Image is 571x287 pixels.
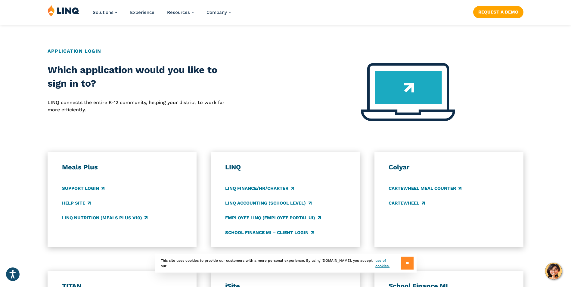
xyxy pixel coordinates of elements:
[225,214,321,221] a: Employee LINQ (Employee Portal UI)
[545,263,562,279] button: Hello, have a question? Let’s chat.
[167,10,194,15] a: Resources
[48,48,523,55] h2: Application Login
[225,185,294,192] a: LINQ Finance/HR/Charter
[473,5,523,18] nav: Button Navigation
[155,254,417,273] div: This site uses cookies to provide our customers with a more personal experience. By using [DOMAIN...
[93,5,231,25] nav: Primary Navigation
[225,229,314,236] a: School Finance MI – Client Login
[48,5,79,16] img: LINQ | K‑12 Software
[389,185,461,192] a: CARTEWHEEL Meal Counter
[62,163,182,171] h3: Meals Plus
[93,10,117,15] a: Solutions
[130,10,154,15] a: Experience
[62,185,104,192] a: Support Login
[389,200,425,206] a: CARTEWHEEL
[206,10,231,15] a: Company
[62,214,147,221] a: LINQ Nutrition (Meals Plus v10)
[48,99,237,114] p: LINQ connects the entire K‑12 community, helping your district to work far more efficiently.
[225,200,311,206] a: LINQ Accounting (school level)
[473,6,523,18] a: Request a Demo
[62,200,91,206] a: Help Site
[389,163,509,171] h3: Colyar
[225,163,346,171] h3: LINQ
[206,10,227,15] span: Company
[375,258,401,269] a: use of cookies.
[48,63,237,91] h2: Which application would you like to sign in to?
[167,10,190,15] span: Resources
[93,10,113,15] span: Solutions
